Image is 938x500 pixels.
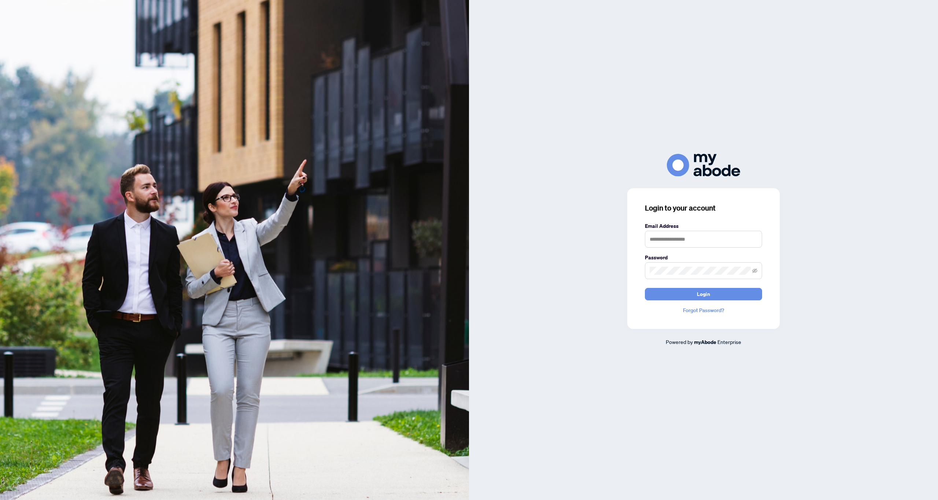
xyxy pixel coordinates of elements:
img: ma-logo [667,154,740,176]
label: Password [645,253,762,262]
span: eye-invisible [752,268,757,273]
h3: Login to your account [645,203,762,213]
button: Login [645,288,762,300]
span: Enterprise [717,338,741,345]
label: Email Address [645,222,762,230]
a: myAbode [694,338,716,346]
span: Powered by [666,338,693,345]
a: Forgot Password? [645,306,762,314]
span: Login [697,288,710,300]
